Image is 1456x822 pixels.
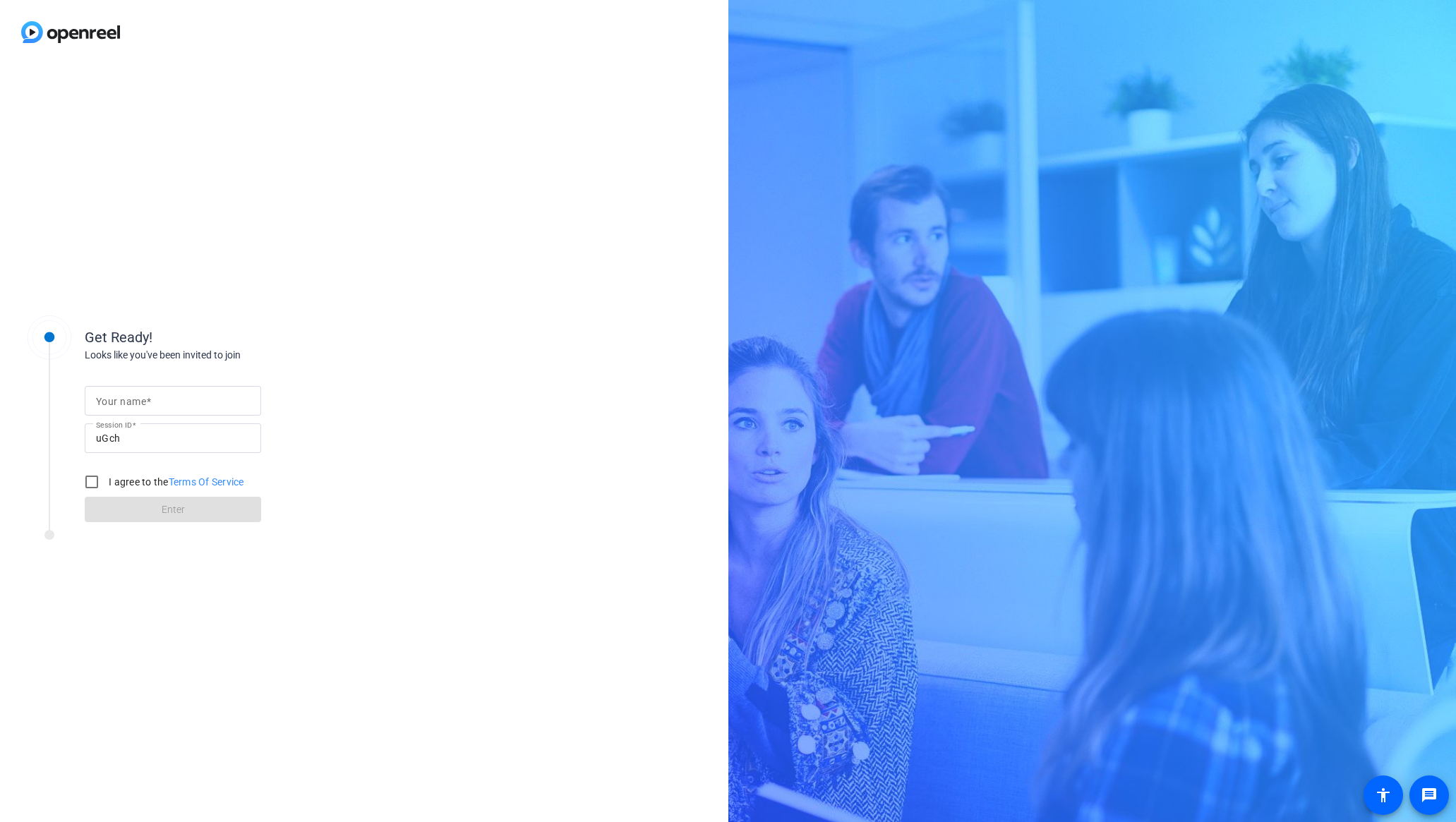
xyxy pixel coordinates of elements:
div: Looks like you've been invited to join [85,348,367,363]
label: I agree to the [106,475,244,489]
mat-label: Your name [96,396,146,407]
mat-icon: accessibility [1375,787,1392,804]
mat-label: Session ID [96,421,132,429]
mat-icon: message [1421,787,1438,804]
div: Get Ready! [85,327,367,348]
a: Terms Of Service [169,476,244,488]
